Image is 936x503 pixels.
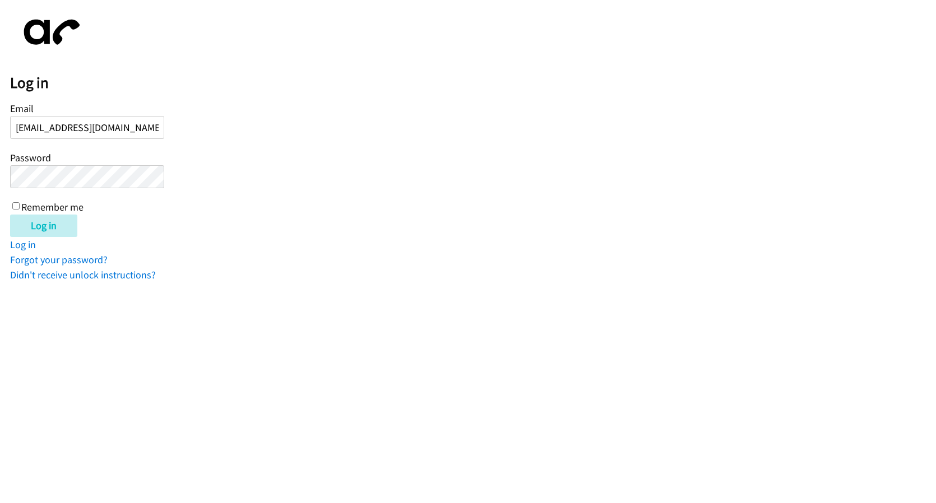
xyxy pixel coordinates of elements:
h2: Log in [10,73,936,92]
a: Didn't receive unlock instructions? [10,268,156,281]
a: Forgot your password? [10,253,108,266]
label: Password [10,151,51,164]
label: Remember me [21,201,84,213]
input: Log in [10,215,77,237]
label: Email [10,102,34,115]
a: Log in [10,238,36,251]
img: aphone-8a226864a2ddd6a5e75d1ebefc011f4aa8f32683c2d82f3fb0802fe031f96514.svg [10,10,89,54]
